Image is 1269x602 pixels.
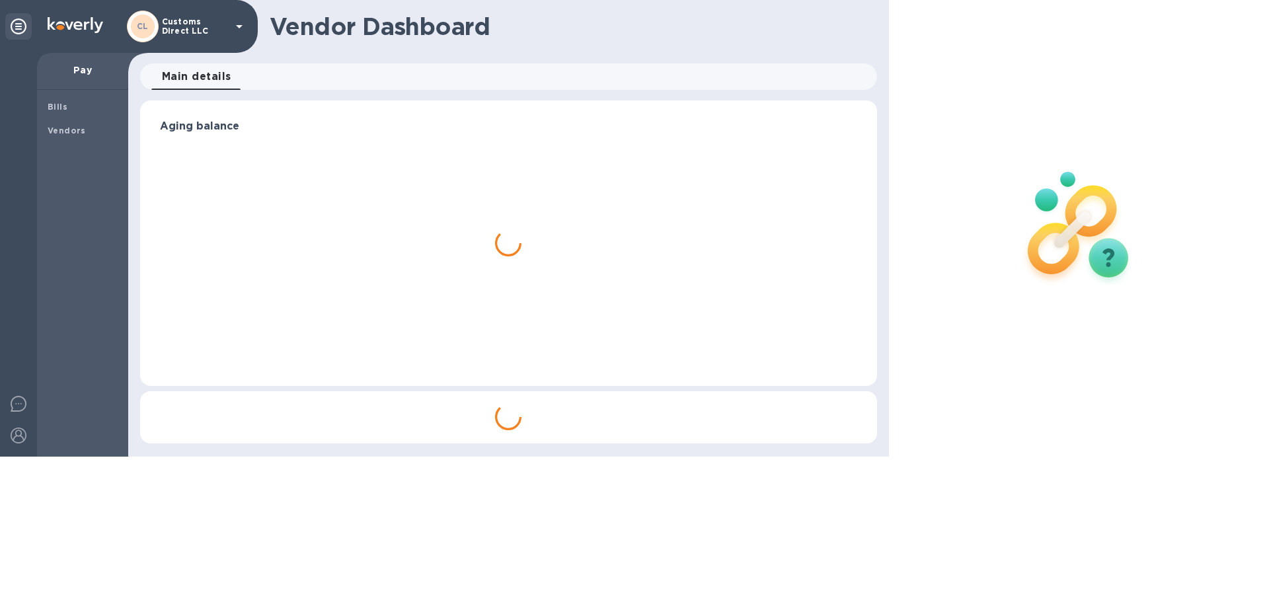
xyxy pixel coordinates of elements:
img: Logo [48,17,103,33]
span: Main details [162,67,231,86]
b: CL [137,21,149,31]
p: Pay [48,63,118,77]
p: Customs Direct LLC [162,17,228,36]
h3: Aging balance [160,120,857,133]
b: Bills [48,102,67,112]
div: Unpin categories [5,13,32,40]
h1: Vendor Dashboard [270,13,868,40]
b: Vendors [48,126,86,135]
